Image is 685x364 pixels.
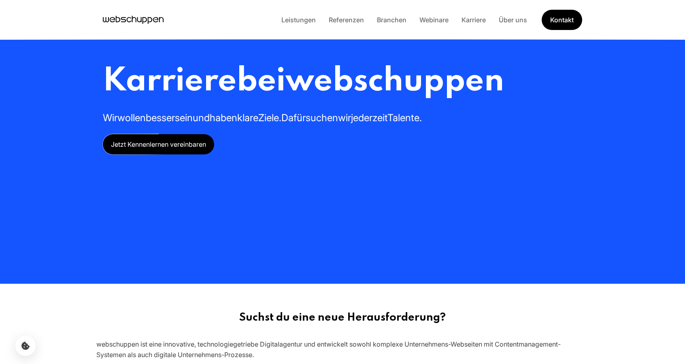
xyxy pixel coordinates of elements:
[15,336,36,356] button: Cookie-Einstellungen öffnen
[210,112,237,124] span: haben
[275,16,322,24] a: Leistungen
[306,112,338,124] span: suchen
[351,112,387,124] span: jederzeit
[322,16,370,24] a: Referenzen
[103,14,164,26] a: Hauptseite besuchen
[258,112,281,124] span: Ziele.
[103,65,236,98] span: Karriere
[285,65,504,98] span: webschuppen
[370,16,413,24] a: Branchen
[236,65,285,98] span: bei
[237,112,258,124] span: klare
[387,112,422,124] span: Talente.
[103,134,214,154] a: Jetzt Kennenlernen vereinbaren
[146,112,175,124] span: besser
[96,311,589,324] h2: Suchst du eine neue Herausforderung?
[455,16,492,24] a: Karriere
[96,339,589,360] div: webschuppen ist eine innovative, technologiegetriebe Digitalagentur und entwickelt sowohl komplex...
[103,112,117,124] span: Wir
[281,112,306,124] span: Dafür
[175,112,193,124] span: sein
[338,112,351,124] span: wir
[193,112,210,124] span: und
[413,16,455,24] a: Webinare
[117,112,146,124] span: wollen
[492,16,534,24] a: Über uns
[542,10,582,30] a: Get Started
